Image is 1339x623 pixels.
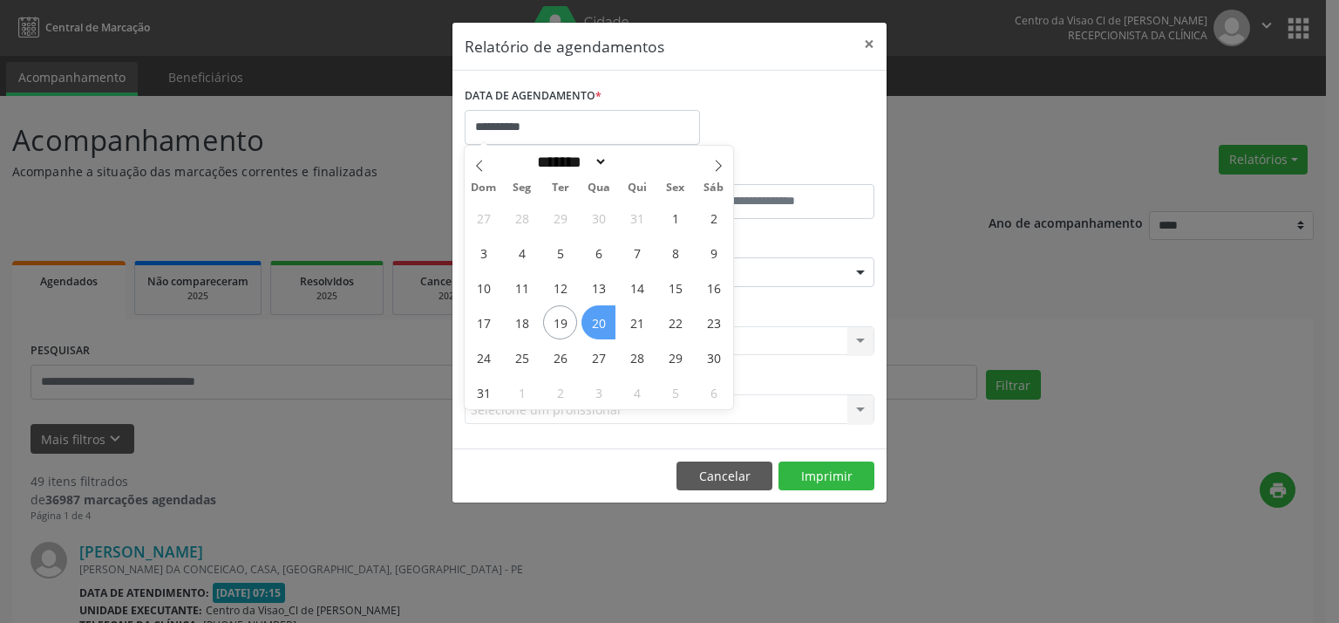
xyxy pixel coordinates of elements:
span: Julho 27, 2025 [466,201,500,235]
span: Sex [656,182,695,194]
span: Agosto 2, 2025 [697,201,731,235]
span: Agosto 3, 2025 [466,236,500,270]
span: Agosto 20, 2025 [581,305,615,339]
span: Agosto 16, 2025 [697,270,731,305]
span: Agosto 28, 2025 [620,340,654,374]
span: Agosto 18, 2025 [505,305,539,339]
span: Julho 28, 2025 [505,201,539,235]
span: Agosto 12, 2025 [543,270,577,305]
span: Agosto 24, 2025 [466,340,500,374]
span: Agosto 4, 2025 [505,236,539,270]
button: Imprimir [778,462,874,491]
span: Qui [618,182,656,194]
span: Agosto 8, 2025 [658,236,692,270]
span: Agosto 9, 2025 [697,236,731,270]
span: Agosto 22, 2025 [658,305,692,339]
span: Agosto 6, 2025 [581,236,615,270]
label: ATÉ [674,157,874,184]
span: Agosto 21, 2025 [620,305,654,339]
button: Close [852,23,887,65]
h5: Relatório de agendamentos [465,35,664,58]
span: Agosto 7, 2025 [620,236,654,270]
span: Setembro 2, 2025 [543,375,577,409]
label: DATA DE AGENDAMENTO [465,83,602,110]
span: Julho 31, 2025 [620,201,654,235]
span: Setembro 6, 2025 [697,375,731,409]
span: Agosto 5, 2025 [543,236,577,270]
span: Agosto 19, 2025 [543,305,577,339]
span: Dom [465,182,503,194]
span: Agosto 29, 2025 [658,340,692,374]
span: Agosto 23, 2025 [697,305,731,339]
span: Setembro 3, 2025 [581,375,615,409]
span: Agosto 11, 2025 [505,270,539,305]
span: Qua [580,182,618,194]
span: Agosto 17, 2025 [466,305,500,339]
span: Seg [503,182,541,194]
span: Sáb [695,182,733,194]
span: Julho 30, 2025 [581,201,615,235]
span: Agosto 26, 2025 [543,340,577,374]
span: Agosto 27, 2025 [581,340,615,374]
span: Setembro 1, 2025 [505,375,539,409]
span: Agosto 31, 2025 [466,375,500,409]
span: Agosto 14, 2025 [620,270,654,305]
span: Agosto 25, 2025 [505,340,539,374]
span: Agosto 15, 2025 [658,270,692,305]
select: Month [532,153,608,171]
button: Cancelar [676,462,772,491]
span: Agosto 30, 2025 [697,340,731,374]
input: Year [608,153,665,171]
span: Julho 29, 2025 [543,201,577,235]
span: Agosto 1, 2025 [658,201,692,235]
span: Ter [541,182,580,194]
span: Agosto 13, 2025 [581,270,615,305]
span: Setembro 5, 2025 [658,375,692,409]
span: Setembro 4, 2025 [620,375,654,409]
span: Agosto 10, 2025 [466,270,500,305]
